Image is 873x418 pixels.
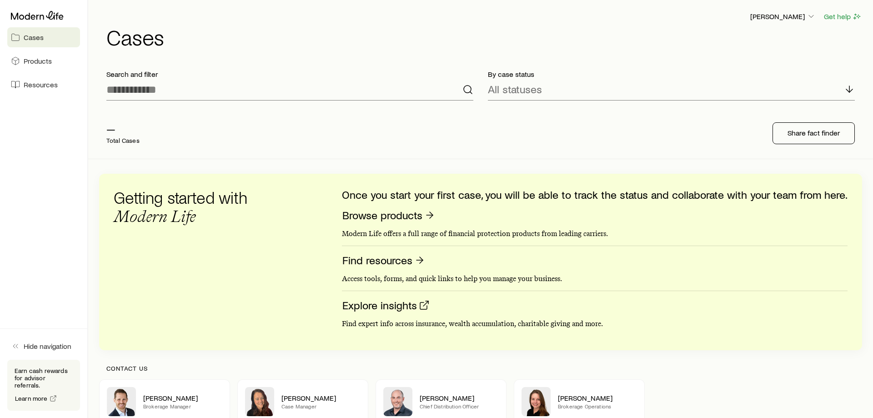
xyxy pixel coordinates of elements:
span: Cases [24,33,44,42]
span: Modern Life [114,206,196,226]
a: Resources [7,75,80,95]
p: Earn cash rewards for advisor referrals. [15,367,73,389]
img: Nick Weiler [107,387,136,416]
p: [PERSON_NAME] [558,393,637,403]
a: Find resources [342,253,426,267]
p: [PERSON_NAME] [420,393,499,403]
button: Get help [823,11,862,22]
h3: Getting started with [114,188,259,226]
p: Brokerage Operations [558,403,637,410]
span: Hide navigation [24,342,71,351]
span: Products [24,56,52,65]
p: [PERSON_NAME] [750,12,816,21]
img: Abby McGuigan [245,387,274,416]
div: Earn cash rewards for advisor referrals.Learn more [7,360,80,411]
p: [PERSON_NAME] [143,393,222,403]
p: — [106,122,140,135]
h1: Cases [106,26,862,48]
p: [PERSON_NAME] [281,393,361,403]
p: Case Manager [281,403,361,410]
p: Search and filter [106,70,473,79]
span: Resources [24,80,58,89]
button: Hide navigation [7,336,80,356]
a: Browse products [342,208,436,222]
img: Ellen Wall [522,387,551,416]
p: Find expert info across insurance, wealth accumulation, charitable giving and more. [342,319,848,328]
a: Explore insights [342,298,430,312]
p: Share fact finder [788,128,840,137]
p: All statuses [488,83,542,96]
p: Brokerage Manager [143,403,222,410]
p: By case status [488,70,855,79]
p: Once you start your first case, you will be able to track the status and collaborate with your te... [342,188,848,201]
img: Dan Pierson [383,387,412,416]
button: [PERSON_NAME] [750,11,816,22]
p: Chief Distribution Officer [420,403,499,410]
p: Modern Life offers a full range of financial protection products from leading carriers. [342,229,848,238]
p: Total Cases [106,137,140,144]
p: Contact us [106,365,855,372]
a: Products [7,51,80,71]
button: Share fact finder [773,122,855,144]
a: Cases [7,27,80,47]
span: Learn more [15,395,48,402]
p: Access tools, forms, and quick links to help you manage your business. [342,274,848,283]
